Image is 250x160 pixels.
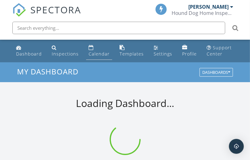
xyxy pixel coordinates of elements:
[229,139,244,154] div: Open Intercom Messenger
[16,51,42,57] div: Dashboard
[172,10,234,16] div: Hound Dog Home Inspections
[117,42,146,60] a: Templates
[12,3,26,17] img: The Best Home Inspection Software - Spectora
[202,70,230,75] div: Dashboards
[204,42,236,60] a: Support Center
[200,68,233,77] button: Dashboards
[182,51,197,57] div: Profile
[52,51,79,57] div: Inspections
[151,42,175,60] a: Settings
[17,66,78,77] span: My Dashboard
[207,45,232,57] div: Support Center
[49,42,81,60] a: Inspections
[180,42,199,60] a: Profile
[14,42,44,60] a: Dashboard
[120,51,144,57] div: Templates
[86,42,112,60] a: Calendar
[154,51,172,57] div: Settings
[30,3,81,16] span: SPECTORA
[189,4,229,10] div: [PERSON_NAME]
[12,8,81,21] a: SPECTORA
[89,51,110,57] div: Calendar
[12,22,225,34] input: Search everything...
